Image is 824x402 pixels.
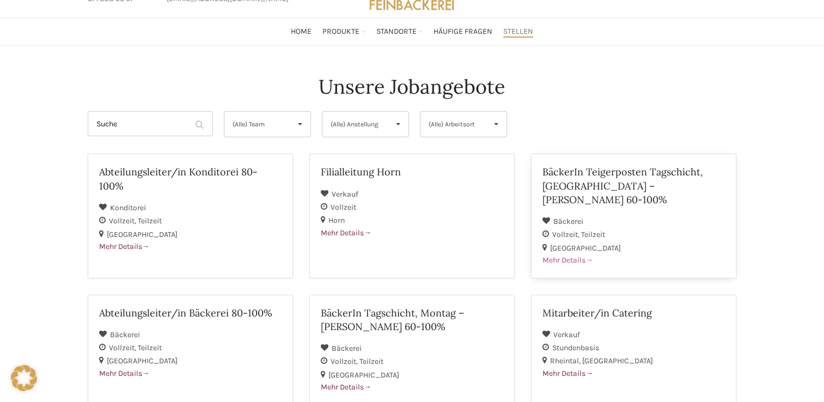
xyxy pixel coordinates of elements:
[359,357,383,366] span: Teilzeit
[331,357,359,366] span: Vollzeit
[328,216,345,225] span: Horn
[553,330,580,339] span: Verkauf
[503,21,533,42] a: Stellen
[291,27,312,37] span: Home
[542,165,725,206] h2: BäckerIn Teigerposten Tagschicht, [GEOGRAPHIC_DATA] – [PERSON_NAME] 60-100%
[376,27,417,37] span: Standorte
[332,190,358,199] span: Verkauf
[291,21,312,42] a: Home
[542,306,725,320] h2: Mitarbeiter/in Catering
[107,356,178,366] span: [GEOGRAPHIC_DATA]
[110,203,146,212] span: Konditorei
[552,343,599,352] span: Stundenbasis
[88,111,213,136] input: Suche
[321,228,371,237] span: Mehr Details
[321,382,371,392] span: Mehr Details
[82,21,742,42] div: Main navigation
[434,21,492,42] a: Häufige Fragen
[553,217,583,226] span: Bäckerei
[290,112,310,137] span: ▾
[550,356,582,366] span: Rheintal
[581,230,605,239] span: Teilzeit
[88,154,293,278] a: Abteilungsleiter/in Konditorei 80-100% Konditorei Vollzeit Teilzeit [GEOGRAPHIC_DATA] Mehr Details
[99,165,282,192] h2: Abteilungsleiter/in Konditorei 80-100%
[321,306,503,333] h2: BäckerIn Tagschicht, Montag – [PERSON_NAME] 60-100%
[99,306,282,320] h2: Abteilungsleiter/in Bäckerei 80-100%
[429,112,480,137] span: (Alle) Arbeitsort
[331,112,382,137] span: (Alle) Anstellung
[434,27,492,37] span: Häufige Fragen
[552,230,581,239] span: Vollzeit
[322,21,365,42] a: Produkte
[138,343,162,352] span: Teilzeit
[319,73,505,100] h4: Unsere Jobangebote
[107,230,178,239] span: [GEOGRAPHIC_DATA]
[321,165,503,179] h2: Filialleitung Horn
[376,21,423,42] a: Standorte
[503,27,533,37] span: Stellen
[542,369,593,378] span: Mehr Details
[582,356,653,366] span: [GEOGRAPHIC_DATA]
[309,154,515,278] a: Filialleitung Horn Verkauf Vollzeit Horn Mehr Details
[332,344,362,353] span: Bäckerei
[109,343,138,352] span: Vollzeit
[110,330,140,339] span: Bäckerei
[99,242,150,251] span: Mehr Details
[109,216,138,226] span: Vollzeit
[331,203,356,212] span: Vollzeit
[138,216,162,226] span: Teilzeit
[322,27,359,37] span: Produkte
[99,369,150,378] span: Mehr Details
[550,243,621,253] span: [GEOGRAPHIC_DATA]
[531,154,736,278] a: BäckerIn Teigerposten Tagschicht, [GEOGRAPHIC_DATA] – [PERSON_NAME] 60-100% Bäckerei Vollzeit Tei...
[328,370,399,380] span: [GEOGRAPHIC_DATA]
[542,255,593,265] span: Mehr Details
[233,112,284,137] span: (Alle) Team
[388,112,408,137] span: ▾
[486,112,506,137] span: ▾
